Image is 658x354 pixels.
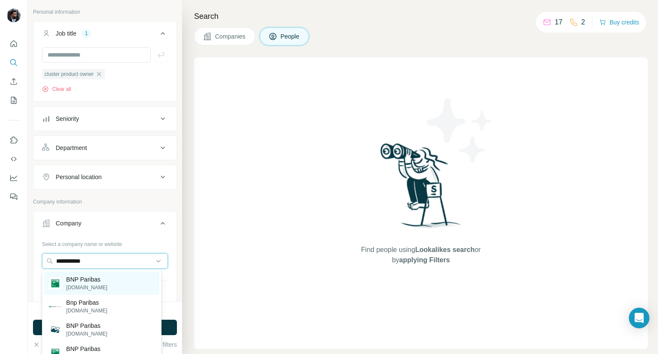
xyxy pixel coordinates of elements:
div: Personal location [56,173,102,181]
div: Open Intercom Messenger [629,308,649,328]
span: Companies [215,32,246,41]
button: Run search [33,320,177,335]
img: Bnp Paribas [49,306,61,308]
button: Use Surfe API [7,151,21,167]
p: Company information [33,198,177,206]
span: Find people using or by [352,245,489,265]
h4: Search [194,10,648,22]
span: cluster product owner [45,70,94,78]
button: Dashboard [7,170,21,186]
div: Select a company name or website [42,237,168,248]
button: Seniority [33,108,176,129]
p: [DOMAIN_NAME] [66,307,108,315]
button: Department [33,138,176,158]
button: Search [7,55,21,70]
button: My lists [7,93,21,108]
button: Quick start [7,36,21,51]
img: Avatar [7,9,21,22]
button: Clear [33,340,57,349]
button: Clear all [42,85,71,93]
button: Job title1 [33,23,176,47]
p: BNP Paribas [66,275,108,284]
p: 2 [581,17,585,27]
div: Company [56,219,81,228]
button: Feedback [7,189,21,204]
span: applying Filters [399,256,450,264]
img: BNP Paribas [49,324,61,336]
p: BNP Paribas [66,321,108,330]
p: Personal information [33,8,177,16]
img: BNP Paribas [49,277,61,289]
p: [DOMAIN_NAME] [66,284,108,291]
p: BNP Paribas [66,345,108,353]
div: 1 [81,30,91,37]
span: People [281,32,300,41]
p: Bnp Paribas [66,298,108,307]
button: Buy credits [599,16,639,28]
div: Department [56,144,87,152]
p: 17 [555,17,562,27]
button: Enrich CSV [7,74,21,89]
p: [DOMAIN_NAME] [66,330,108,338]
div: Job title [56,29,76,38]
button: Use Surfe on LinkedIn [7,132,21,148]
button: Company [33,213,176,237]
img: Surfe Illustration - Woman searching with binoculars [377,141,466,237]
img: Surfe Illustration - Stars [421,92,498,169]
button: Personal location [33,167,176,187]
span: Lookalikes search [415,246,475,253]
div: Seniority [56,114,79,123]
